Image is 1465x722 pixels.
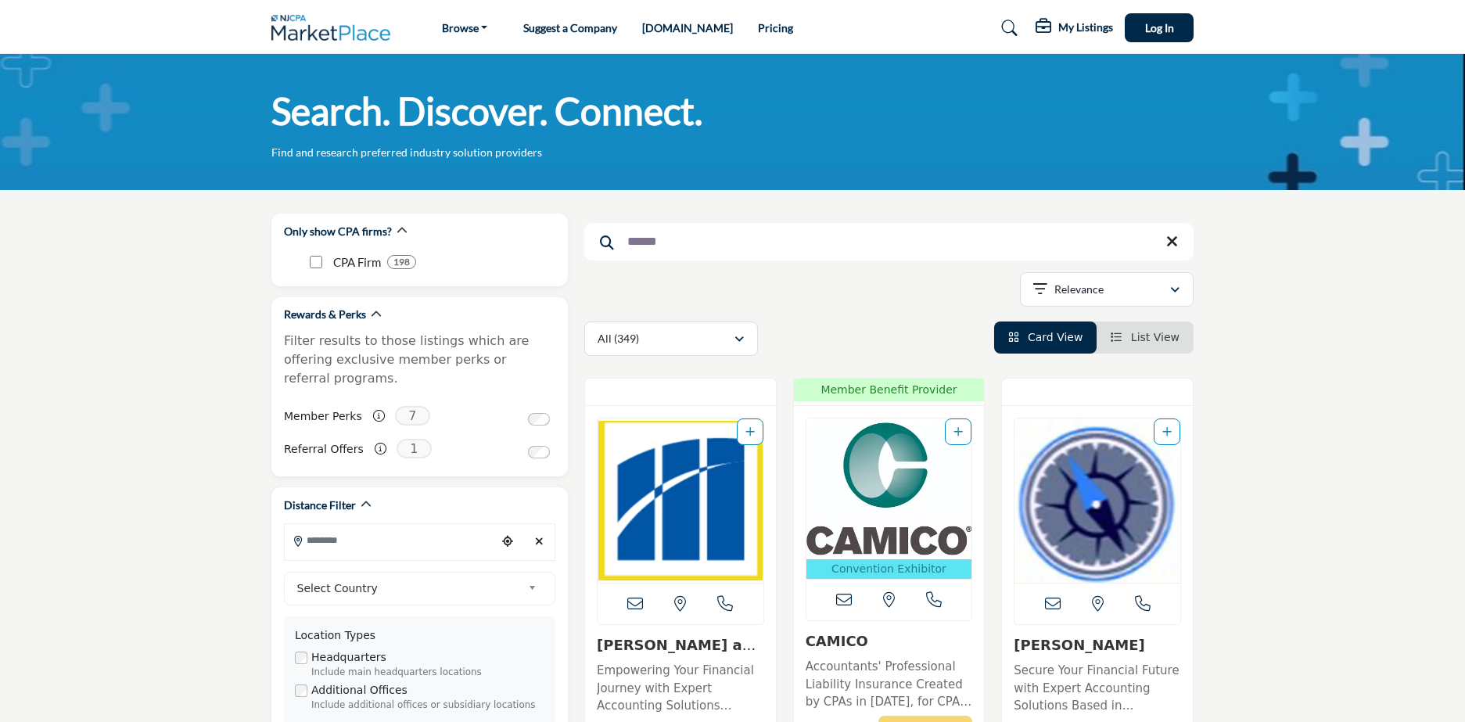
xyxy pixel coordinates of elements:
[284,224,392,239] h2: Only show CPA firms?
[1014,658,1181,715] a: Secure Your Financial Future with Expert Accounting Solutions Based in [GEOGRAPHIC_DATA], [GEOGRA...
[431,17,499,39] a: Browse
[1014,662,1181,715] p: Secure Your Financial Future with Expert Accounting Solutions Based in [GEOGRAPHIC_DATA], [GEOGRA...
[986,16,1028,41] a: Search
[745,426,755,438] a: Add To List
[528,413,550,426] input: Switch to Member Perks
[806,418,972,579] a: Open Listing in new tab
[598,418,763,583] img: Magone and Company, PC
[806,658,973,711] p: Accountants' Professional Liability Insurance Created by CPAs in [DATE], for CPAs, CAMICO provide...
[1145,21,1174,34] span: Log In
[1058,20,1113,34] h5: My Listings
[758,21,793,34] a: Pricing
[1125,13,1194,42] button: Log In
[1014,418,1180,583] a: Open Listing in new tab
[297,579,522,598] span: Select Country
[311,666,544,680] div: Include main headquarters locations
[1014,637,1144,653] a: [PERSON_NAME]
[284,436,364,463] label: Referral Offers
[1054,282,1104,297] p: Relevance
[284,332,555,388] p: Filter results to those listings which are offering exclusive member perks or referral programs.
[527,525,551,559] div: Clear search location
[806,418,972,559] img: CAMICO
[284,497,356,513] h2: Distance Filter
[597,637,764,654] h3: Magone and Company, PC
[311,699,544,713] div: Include additional offices or subsidiary locations
[496,525,519,559] div: Choose your current location
[393,257,410,268] b: 198
[271,15,398,41] img: Site Logo
[1028,331,1083,343] span: Card View
[271,145,542,160] p: Find and research preferred industry solution providers
[597,637,762,670] a: [PERSON_NAME] and Company, ...
[284,403,362,430] label: Member Perks
[799,382,980,398] span: Member Benefit Provider
[1111,331,1180,343] a: View List
[1036,19,1113,38] div: My Listings
[1097,321,1194,354] li: List View
[806,633,973,650] h3: CAMICO
[1131,331,1180,343] span: List View
[597,662,764,715] p: Empowering Your Financial Journey with Expert Accounting Solutions Specializing in accounting ser...
[806,633,868,649] a: CAMICO
[310,256,322,268] input: CPA Firm checkbox
[584,321,758,356] button: All (349)
[333,253,381,271] p: CPA Firm: CPA Firm
[953,426,963,438] a: Add To List
[584,223,1194,260] input: Search Keyword
[598,418,763,583] a: Open Listing in new tab
[311,682,408,699] label: Additional Offices
[597,658,764,715] a: Empowering Your Financial Journey with Expert Accounting Solutions Specializing in accounting ser...
[994,321,1097,354] li: Card View
[295,627,544,644] div: Location Types
[271,87,702,135] h1: Search. Discover. Connect.
[311,649,386,666] label: Headquarters
[1020,272,1194,307] button: Relevance
[397,439,432,458] span: 1
[285,525,496,555] input: Search Location
[1014,418,1180,583] img: Joseph J. Gormley, CPA
[528,446,550,458] input: Switch to Referral Offers
[1008,331,1083,343] a: View Card
[806,654,973,711] a: Accountants' Professional Liability Insurance Created by CPAs in [DATE], for CPAs, CAMICO provide...
[387,255,416,269] div: 198 Results For CPA Firm
[1014,637,1181,654] h3: Joseph J. Gormley, CPA
[1162,426,1172,438] a: Add To List
[598,331,639,347] p: All (349)
[284,307,366,322] h2: Rewards & Perks
[523,21,617,34] a: Suggest a Company
[642,21,733,34] a: [DOMAIN_NAME]
[395,406,430,426] span: 7
[810,561,969,577] p: Convention Exhibitor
